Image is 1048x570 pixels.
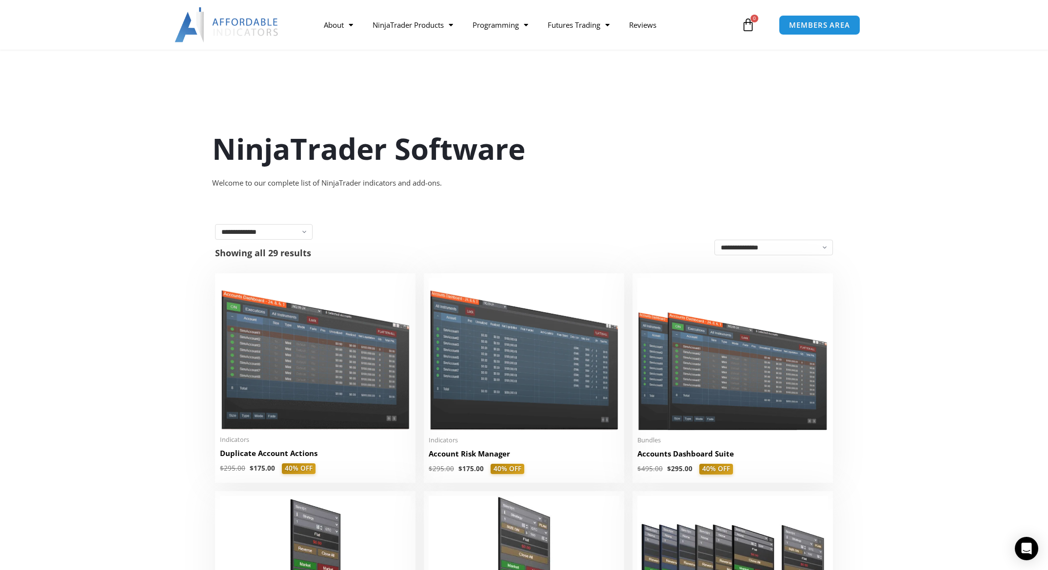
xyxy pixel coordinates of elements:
[637,449,828,459] h2: Accounts Dashboard Suite
[250,464,275,473] bdi: 175.00
[314,14,738,36] nav: Menu
[667,464,671,473] span: $
[212,176,836,190] div: Welcome to our complete list of NinjaTrader indicators and add-ons.
[429,464,454,473] bdi: 295.00
[779,15,860,35] a: MEMBERS AREA
[463,14,538,36] a: Programming
[637,464,663,473] bdi: 495.00
[429,436,619,444] span: Indicators
[250,464,254,473] span: $
[637,278,828,430] img: Accounts Dashboard Suite
[538,14,619,36] a: Futures Trading
[727,11,770,39] a: 0
[429,278,619,430] img: Account Risk Manager
[212,128,836,169] h1: NinjaTrader Software
[220,278,411,430] img: Duplicate Account Actions
[637,449,828,464] a: Accounts Dashboard Suite
[637,436,828,444] span: Bundles
[429,449,619,464] a: Account Risk Manager
[363,14,463,36] a: NinjaTrader Products
[220,448,411,458] h2: Duplicate Account Actions
[429,449,619,459] h2: Account Risk Manager
[220,448,411,463] a: Duplicate Account Actions
[714,240,833,255] select: Shop order
[458,464,484,473] bdi: 175.00
[491,464,524,475] span: 40% OFF
[220,464,224,473] span: $
[220,436,411,444] span: Indicators
[667,464,692,473] bdi: 295.00
[751,15,758,22] span: 0
[699,464,733,475] span: 40% OFF
[314,14,363,36] a: About
[175,7,279,42] img: LogoAI | Affordable Indicators – NinjaTrader
[220,464,245,473] bdi: 295.00
[619,14,666,36] a: Reviews
[282,463,316,474] span: 40% OFF
[789,21,850,29] span: MEMBERS AREA
[215,248,311,257] p: Showing all 29 results
[637,464,641,473] span: $
[458,464,462,473] span: $
[1015,537,1038,560] div: Open Intercom Messenger
[429,464,433,473] span: $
